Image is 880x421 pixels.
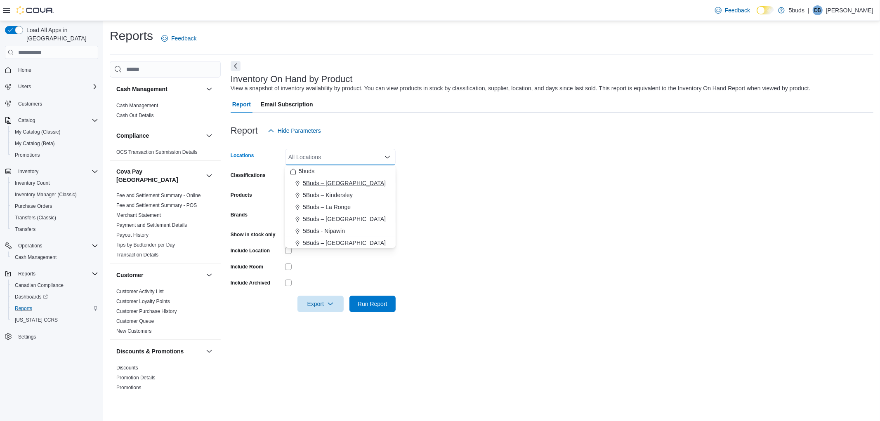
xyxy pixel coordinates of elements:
[12,315,98,325] span: Washington CCRS
[116,242,175,248] span: Tips by Budtender per Day
[231,61,241,71] button: Next
[285,177,396,189] button: 5Buds – [GEOGRAPHIC_DATA]
[8,189,101,200] button: Inventory Manager (Classic)
[231,212,248,218] label: Brands
[171,34,196,42] span: Feedback
[285,165,396,177] button: 5buds
[789,5,805,15] p: 5buds
[303,227,345,235] span: 5Buds - Nipawin
[2,81,101,92] button: Users
[8,303,101,314] button: Reports
[12,213,59,223] a: Transfers (Classic)
[813,5,823,15] div: Dan Beaudry
[8,314,101,326] button: [US_STATE] CCRS
[116,132,203,140] button: Compliance
[116,85,203,93] button: Cash Management
[12,280,67,290] a: Canadian Compliance
[285,225,396,237] button: 5Buds - Nipawin
[303,191,353,199] span: 5Buds – Kindersley
[2,64,101,76] button: Home
[5,61,98,364] nav: Complex example
[15,269,98,279] span: Reports
[231,280,270,286] label: Include Archived
[23,26,98,42] span: Load All Apps in [GEOGRAPHIC_DATA]
[15,82,34,92] button: Users
[261,96,313,113] span: Email Subscription
[297,296,344,312] button: Export
[15,152,40,158] span: Promotions
[12,139,58,148] a: My Catalog (Beta)
[116,347,184,355] h3: Discounts & Promotions
[231,152,254,159] label: Locations
[15,305,32,312] span: Reports
[12,213,98,223] span: Transfers (Classic)
[15,269,39,279] button: Reports
[116,298,170,305] span: Customer Loyalty Points
[204,131,214,141] button: Compliance
[8,126,101,138] button: My Catalog (Classic)
[12,303,98,313] span: Reports
[2,115,101,126] button: Catalog
[110,363,221,396] div: Discounts & Promotions
[725,6,750,14] span: Feedback
[231,247,270,254] label: Include Location
[285,189,396,201] button: 5Buds – Kindersley
[8,149,101,161] button: Promotions
[303,179,386,187] span: 5Buds – [GEOGRAPHIC_DATA]
[116,384,142,391] span: Promotions
[12,224,98,234] span: Transfers
[110,191,221,263] div: Cova Pay [GEOGRAPHIC_DATA]
[384,154,391,160] button: Close list of options
[15,191,77,198] span: Inventory Manager (Classic)
[17,6,54,14] img: Cova
[116,271,143,279] h3: Customer
[303,239,386,247] span: 5Buds – [GEOGRAPHIC_DATA]
[116,288,164,295] span: Customer Activity List
[757,14,757,15] span: Dark Mode
[231,172,266,179] label: Classifications
[116,375,156,381] a: Promotion Details
[8,291,101,303] a: Dashboards
[116,202,197,208] a: Fee and Settlement Summary - POS
[358,300,387,308] span: Run Report
[116,365,138,371] a: Discounts
[204,270,214,280] button: Customer
[12,127,98,137] span: My Catalog (Classic)
[15,98,98,108] span: Customers
[12,292,98,302] span: Dashboards
[116,149,198,155] a: OCS Transaction Submission Details
[8,138,101,149] button: My Catalog (Beta)
[231,263,263,270] label: Include Room
[110,147,221,160] div: Compliance
[15,226,35,233] span: Transfers
[285,213,396,225] button: 5Buds – [GEOGRAPHIC_DATA]
[264,122,324,139] button: Hide Parameters
[808,5,809,15] p: |
[712,2,753,19] a: Feedback
[285,165,396,309] div: Choose from the following options
[116,113,154,118] a: Cash Out Details
[116,222,187,228] span: Payment and Settlement Details
[116,308,177,315] span: Customer Purchase History
[303,203,351,211] span: 5Buds – La Ronge
[18,117,35,124] span: Catalog
[826,5,873,15] p: [PERSON_NAME]
[8,200,101,212] button: Purchase Orders
[12,303,35,313] a: Reports
[116,318,154,325] span: Customer Queue
[18,242,42,249] span: Operations
[12,178,98,188] span: Inventory Count
[116,132,149,140] h3: Compliance
[116,318,154,324] a: Customer Queue
[8,280,101,291] button: Canadian Compliance
[15,241,98,251] span: Operations
[116,299,170,304] a: Customer Loyalty Points
[110,28,153,44] h1: Reports
[116,102,158,109] span: Cash Management
[8,223,101,235] button: Transfers
[15,254,57,261] span: Cash Management
[116,328,151,334] a: New Customers
[12,190,80,200] a: Inventory Manager (Classic)
[116,167,203,184] button: Cova Pay [GEOGRAPHIC_DATA]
